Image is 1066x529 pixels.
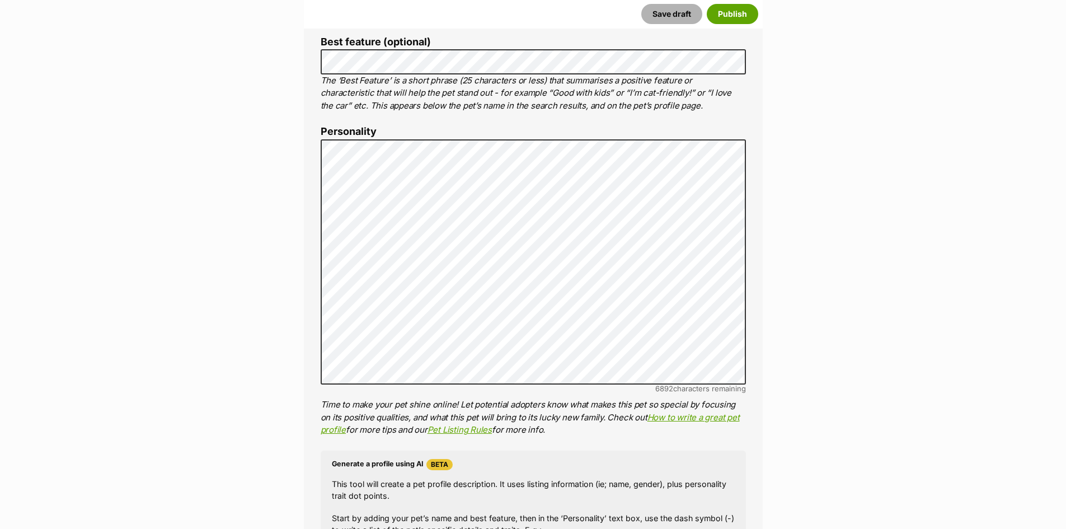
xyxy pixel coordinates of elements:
[655,384,673,393] span: 6892
[321,74,746,113] p: The ‘Best Feature’ is a short phrase (25 characters or less) that summarises a positive feature o...
[428,424,492,435] a: Pet Listing Rules
[641,4,702,24] button: Save draft
[707,4,758,24] button: Publish
[426,459,453,470] span: Beta
[321,412,740,436] a: How to write a great pet profile
[332,459,735,470] h4: Generate a profile using AI
[321,36,746,48] label: Best feature (optional)
[321,126,746,138] label: Personality
[321,399,746,437] p: Time to make your pet shine online! Let potential adopters know what makes this pet so special by...
[321,385,746,393] div: characters remaining
[332,478,735,502] p: This tool will create a pet profile description. It uses listing information (ie; name, gender), ...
